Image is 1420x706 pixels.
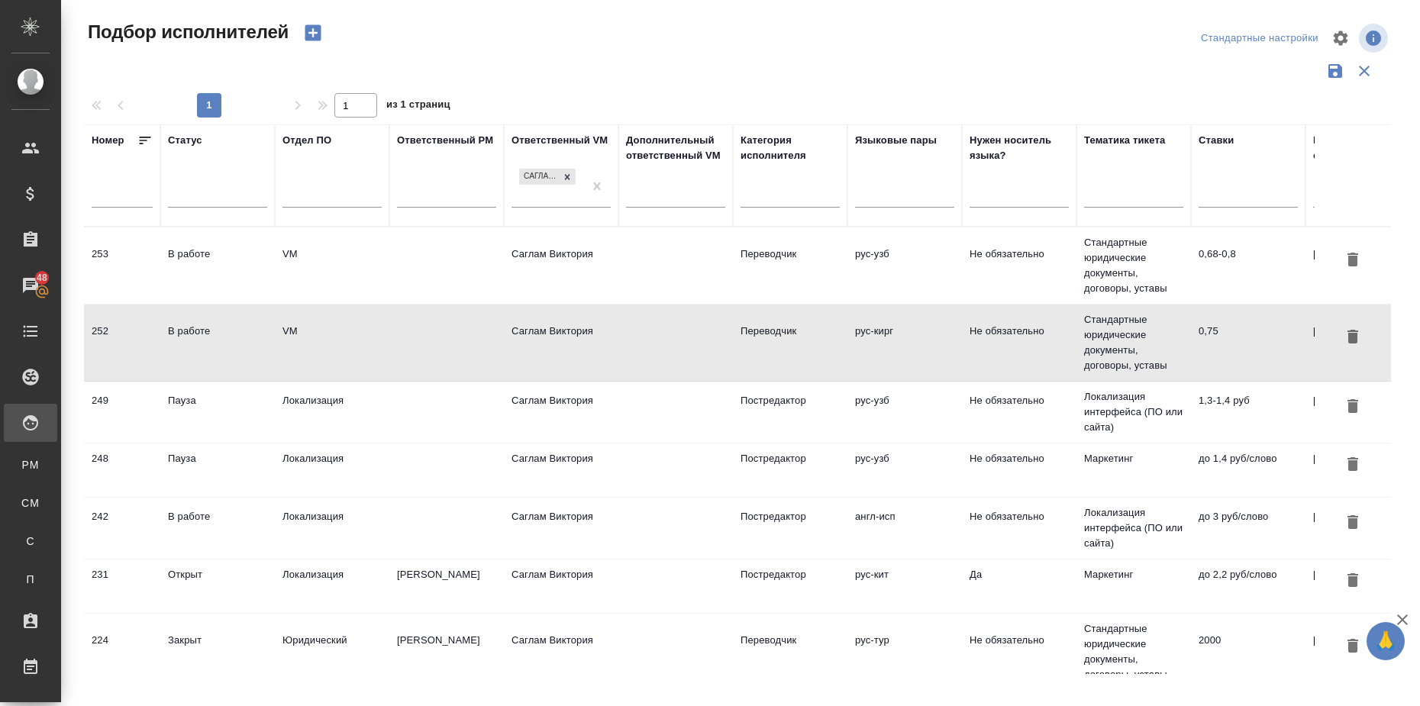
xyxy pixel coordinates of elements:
[962,625,1076,679] td: Не обязательно
[1340,509,1366,537] button: Удалить
[19,457,42,472] span: PM
[1305,443,1420,497] td: [DATE] 00:00
[733,316,847,369] td: Переводчик
[92,393,153,408] div: 249
[1313,133,1397,163] div: Предельный срок подбора
[962,443,1076,497] td: Не обязательно
[504,385,618,439] td: Саглам Виктория
[733,385,847,439] td: Постредактор
[168,509,267,524] div: В работе
[504,625,618,679] td: Саглам Виктория
[11,564,50,595] a: П
[275,625,389,679] td: Юридический
[4,266,57,305] a: 48
[1076,382,1191,443] td: Локализация интерфейса (ПО или сайта)
[168,451,267,466] div: Пауза
[504,443,618,497] td: Саглам Виктория
[282,133,331,148] div: Отдел ПО
[1359,24,1391,53] span: Посмотреть информацию
[275,443,389,497] td: Локализация
[1076,305,1191,381] td: Стандартные юридические документы, договоры, уставы
[1305,501,1420,555] td: [DATE] 00:00
[1305,385,1420,439] td: [DATE] 00:00
[519,169,559,185] div: Саглам Виктория
[855,393,954,408] p: рус-узб
[504,501,618,555] td: Саглам Виктория
[1350,56,1379,85] button: Сбросить фильтры
[1340,247,1366,275] button: Удалить
[1191,501,1305,555] td: до 3 руб/слово
[1076,443,1191,497] td: Маркетинг
[1191,625,1305,679] td: 2000
[962,559,1076,613] td: Да
[168,393,267,408] div: Пауза
[92,324,153,339] div: 252
[1373,625,1399,657] span: 🙏
[1191,239,1305,292] td: 0,68-0,8
[275,385,389,439] td: Локализация
[389,559,504,613] td: [PERSON_NAME]
[11,526,50,556] a: С
[970,133,1069,163] div: Нужен носитель языка?
[1305,559,1420,613] td: [DATE] 00:00
[504,316,618,369] td: Саглам Виктория
[1197,27,1322,50] div: split button
[855,509,954,524] p: англ-исп
[962,385,1076,439] td: Не обязательно
[1305,239,1420,292] td: [DATE] 15:55
[275,316,389,369] td: VM
[504,559,618,613] td: Саглам Виктория
[92,133,124,148] div: Номер
[1367,622,1405,660] button: 🙏
[512,133,608,148] div: Ответственный VM
[275,559,389,613] td: Локализация
[1321,56,1350,85] button: Сохранить фильтры
[1076,614,1191,690] td: Стандартные юридические документы, договоры, уставы
[389,625,504,679] td: [PERSON_NAME]
[1340,633,1366,661] button: Удалить
[1191,443,1305,497] td: до 1,4 руб/слово
[962,501,1076,555] td: Не обязательно
[19,534,42,549] span: С
[855,247,954,262] p: рус-узб
[168,247,267,262] div: В работе
[27,270,56,285] span: 48
[386,95,450,118] span: из 1 страниц
[626,133,725,163] div: Дополнительный ответственный VM
[19,572,42,587] span: П
[1076,498,1191,559] td: Локализация интерфейса (ПО или сайта)
[19,495,42,511] span: CM
[518,167,577,186] div: Саглам Виктория
[397,133,493,148] div: Ответственный PM
[855,451,954,466] p: рус-узб
[855,633,954,648] p: рус-тур
[855,567,954,582] p: рус-кит
[1340,451,1366,479] button: Удалить
[92,567,153,582] div: 231
[295,20,331,46] button: Создать
[11,450,50,480] a: PM
[275,239,389,292] td: VM
[168,133,202,148] div: Статус
[1340,324,1366,352] button: Удалить
[168,324,267,339] div: В работе
[1340,393,1366,421] button: Удалить
[504,239,618,292] td: Саглам Виктория
[733,239,847,292] td: Переводчик
[275,501,389,555] td: Локализация
[92,451,153,466] div: 248
[1076,559,1191,613] td: Маркетинг
[92,633,153,648] div: 224
[1076,227,1191,304] td: Стандартные юридические документы, договоры, уставы
[1305,316,1420,369] td: [DATE] 14:32
[1191,559,1305,613] td: до 2,2 руб/слово
[1322,20,1359,56] span: Настроить таблицу
[733,625,847,679] td: Переводчик
[92,509,153,524] div: 242
[84,20,289,44] span: Подбор исполнителей
[855,324,954,339] p: рус-кирг
[733,443,847,497] td: Постредактор
[168,633,267,648] div: Закрыт
[733,559,847,613] td: Постредактор
[1305,625,1420,679] td: [DATE] 16:11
